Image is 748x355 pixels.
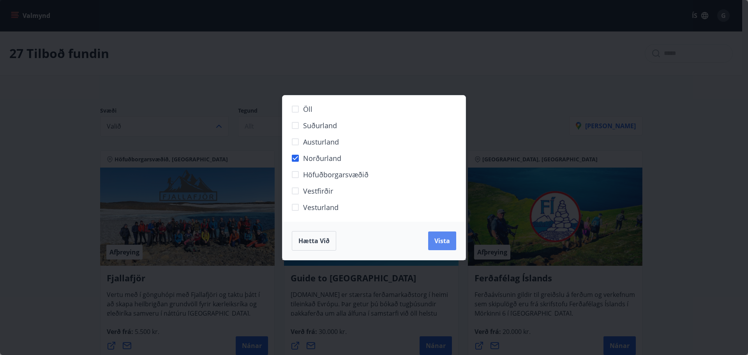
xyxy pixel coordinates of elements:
span: Öll [303,104,312,114]
span: Vesturland [303,202,339,212]
span: Suðurland [303,120,337,131]
span: Vista [434,237,450,245]
span: Höfuðborgarsvæðið [303,170,369,180]
span: Norðurland [303,153,341,163]
button: Vista [428,231,456,250]
span: Austurland [303,137,339,147]
span: Vestfirðir [303,186,333,196]
button: Hætta við [292,231,336,251]
span: Hætta við [298,237,330,245]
